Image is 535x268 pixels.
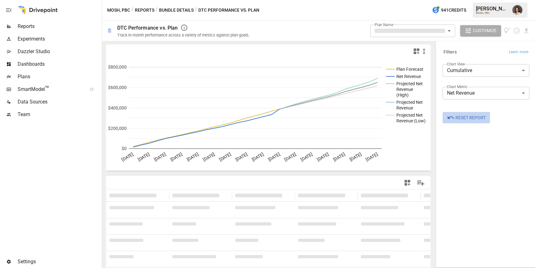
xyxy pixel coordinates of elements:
[122,146,127,151] text: $0
[186,151,200,162] text: [DATE]
[121,151,135,162] text: [DATE]
[107,6,130,14] button: MOSH, PBC
[108,126,127,131] text: $200,000
[396,67,423,72] text: Plan Forecast
[131,6,134,14] div: /
[18,98,101,106] span: Data Sources
[108,85,127,90] text: $600,000
[18,35,101,43] span: Experiments
[107,28,112,34] div: 🗓
[300,151,314,162] text: [DATE]
[108,105,127,110] text: $400,000
[447,61,465,67] label: Chart View
[443,64,529,77] div: Cumulative
[157,191,166,200] button: Sort
[18,86,83,93] span: SmartModel
[396,105,413,110] text: Revenue
[106,58,430,171] svg: A chart.
[108,64,127,70] text: $800,000
[375,22,393,27] label: Plan Name
[396,87,413,92] text: Revenue
[156,6,158,14] div: /
[396,92,409,98] text: (High)
[523,27,530,34] button: Download report
[283,191,292,200] button: Sort
[284,151,297,162] text: [DATE]
[414,176,428,190] button: Manage Columns
[218,151,232,162] text: [DATE]
[473,27,497,35] span: Customize
[504,25,511,36] button: View documentation
[159,6,194,14] button: Bundle Details
[251,151,265,162] text: [DATE]
[396,118,426,123] text: Revenue (Low)
[396,81,423,86] text: Projected Net
[18,258,101,265] span: Settings
[441,6,466,14] span: 941 Credits
[117,33,250,37] div: Track in-month performance across a variety of metrics against plan goals.
[137,151,151,162] text: [DATE]
[476,6,509,12] div: [PERSON_NAME]
[18,111,101,118] span: Team
[509,49,528,55] span: Learn more
[18,73,101,81] span: Plans
[429,4,469,16] button: 941Credits
[346,191,355,200] button: Sort
[316,151,330,162] text: [DATE]
[365,151,379,162] text: [DATE]
[509,1,526,19] button: Franziska Ibscher
[443,87,529,99] div: Net Revenue
[349,151,362,162] text: [DATE]
[169,151,183,162] text: [DATE]
[220,191,229,200] button: Sort
[444,49,457,56] h6: Filters
[396,113,423,118] text: Projected Net
[332,151,346,162] text: [DATE]
[202,151,216,162] text: [DATE]
[117,25,178,31] div: DTC Performance vs. Plan
[455,114,486,122] span: Reset Report
[153,151,167,162] text: [DATE]
[447,84,467,89] label: Chart Metric
[476,12,509,14] div: MOSH, PBC
[45,85,49,92] span: ™
[512,5,522,15] img: Franziska Ibscher
[396,100,423,105] text: Projected Net
[18,48,101,55] span: Dazzler Studio
[513,27,520,34] button: Schedule report
[195,6,197,14] div: /
[135,6,154,14] button: Reports
[460,25,501,36] button: Customize
[396,74,421,79] text: Net Revenue
[443,112,490,123] button: Reset Report
[18,23,101,30] span: Reports
[409,191,417,200] button: Sort
[18,60,101,68] span: Dashboards
[235,151,249,162] text: [DATE]
[267,151,281,162] text: [DATE]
